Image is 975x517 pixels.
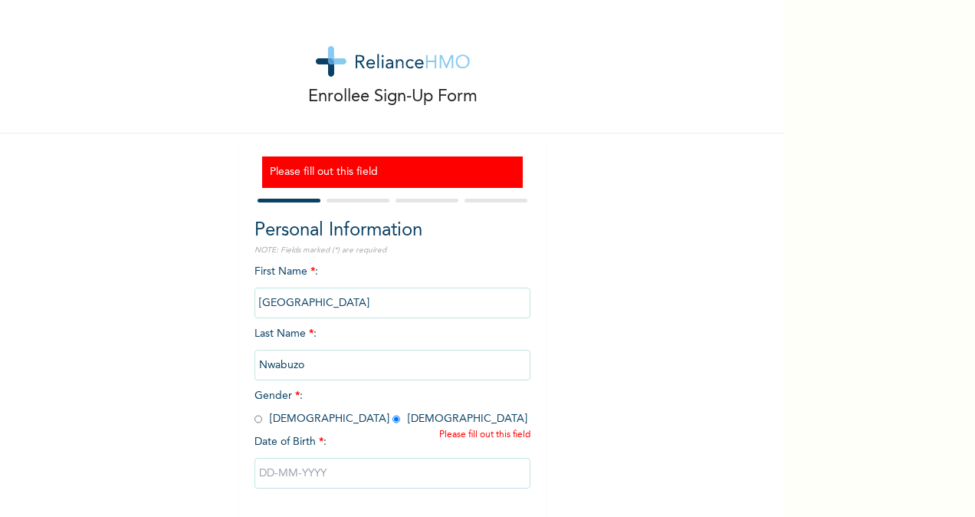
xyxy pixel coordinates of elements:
[254,288,530,318] input: Enter your first name
[254,217,530,245] h2: Personal Information
[254,328,530,370] span: Last Name :
[254,266,530,308] span: First Name :
[254,458,530,489] input: DD-MM-YYYY
[316,46,470,77] img: logo
[254,245,530,256] p: NOTE: Fields marked (*) are required
[270,164,515,180] h3: Please fill out this field
[254,434,327,450] span: Date of Birth :
[254,390,527,424] span: Gender : [DEMOGRAPHIC_DATA] [DEMOGRAPHIC_DATA]
[308,84,478,110] p: Enrollee Sign-Up Form
[439,428,530,442] span: Please fill out this field
[254,350,530,380] input: Enter your last name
